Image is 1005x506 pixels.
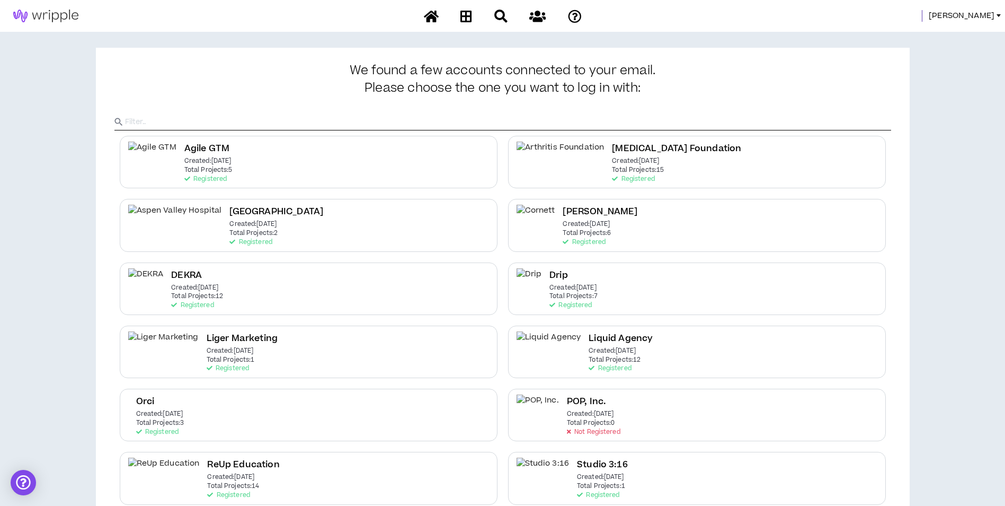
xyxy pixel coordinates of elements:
[11,470,36,495] div: Open Intercom Messenger
[229,230,278,237] p: Total Projects: 2
[171,302,214,309] p: Registered
[229,205,323,219] h2: [GEOGRAPHIC_DATA]
[567,411,614,418] p: Created: [DATE]
[549,302,592,309] p: Registered
[517,142,604,165] img: Arthritis Foundation
[229,239,272,246] p: Registered
[161,395,179,409] h2: Orci
[567,429,620,436] p: Not Registered
[128,142,176,165] img: Agile GTM
[567,420,615,427] p: Total Projects: 0
[563,221,610,228] p: Created: [DATE]
[589,356,641,364] p: Total Projects: 12
[207,356,255,364] p: Total Projects: 1
[171,284,218,292] p: Created: [DATE]
[563,230,611,237] p: Total Projects: 6
[612,176,654,183] p: Registered
[207,458,279,472] h2: ReUp Education
[207,365,249,372] p: Registered
[171,293,223,300] p: Total Projects: 12
[589,347,636,355] p: Created: [DATE]
[184,142,229,156] h2: Agile GTM
[612,158,659,165] p: Created: [DATE]
[517,458,570,482] img: Studio 3:16
[612,167,664,174] p: Total Projects: 15
[563,239,605,246] p: Registered
[125,114,891,130] input: Filter..
[577,483,625,490] p: Total Projects: 1
[128,268,164,292] img: DEKRA
[114,64,891,95] h3: We found a few accounts connected to your email.
[161,429,203,436] p: Registered
[577,492,619,499] p: Registered
[517,395,559,418] img: POP, Inc.
[517,331,581,355] img: Liquid Agency
[589,331,653,346] h2: Liquid Agency
[577,458,628,472] h2: Studio 3:16
[207,347,254,355] p: Created: [DATE]
[612,142,741,156] h2: [MEDICAL_DATA] Foundation
[229,221,277,228] p: Created: [DATE]
[161,420,209,427] p: Total Projects: 3
[207,474,254,481] p: Created: [DATE]
[207,331,278,346] h2: Liger Marketing
[128,458,200,482] img: ReUp Education
[567,395,606,409] h2: POP, Inc.
[549,293,598,300] p: Total Projects: 7
[207,492,250,499] p: Registered
[207,483,259,490] p: Total Projects: 14
[517,205,555,229] img: Cornett
[161,411,208,418] p: Created: [DATE]
[171,268,202,283] h2: DEKRA
[128,205,222,229] img: Aspen Valley Hospital
[364,81,641,96] span: Please choose the one you want to log in with:
[184,167,233,174] p: Total Projects: 5
[517,268,542,292] img: Drip
[563,205,637,219] h2: [PERSON_NAME]
[577,474,624,481] p: Created: [DATE]
[549,268,568,283] h2: Drip
[128,395,153,418] img: Orci
[549,284,597,292] p: Created: [DATE]
[128,331,199,355] img: Liger Marketing
[929,10,994,22] span: [PERSON_NAME]
[184,158,232,165] p: Created: [DATE]
[184,176,227,183] p: Registered
[589,365,631,372] p: Registered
